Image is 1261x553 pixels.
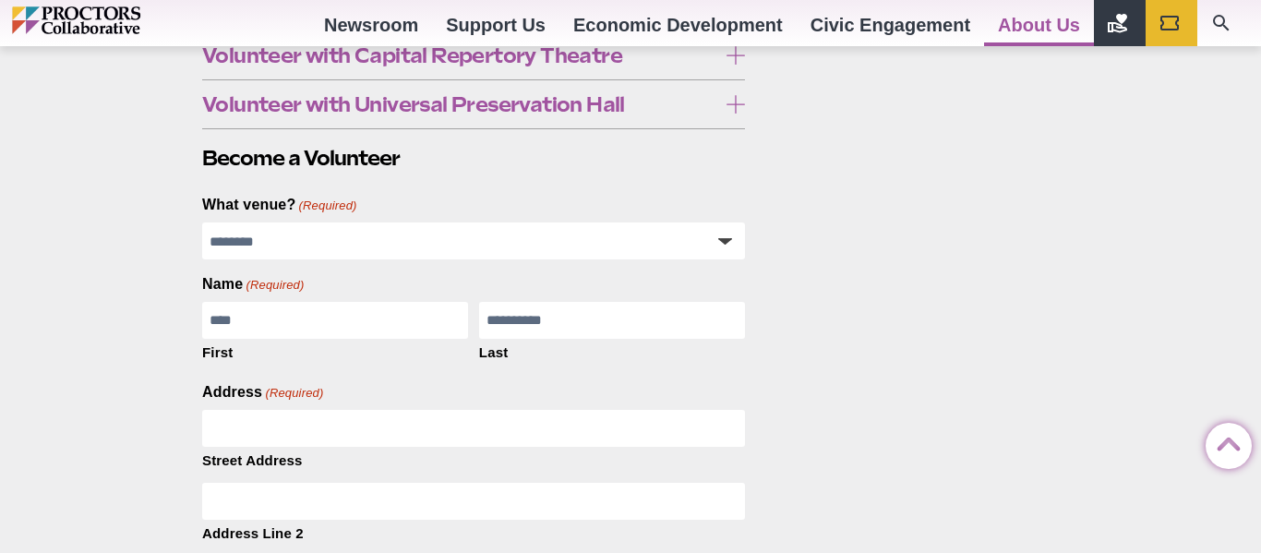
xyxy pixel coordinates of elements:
[202,195,357,215] label: What venue?
[202,94,716,114] span: Volunteer with Universal Preservation Hall
[245,277,305,294] span: (Required)
[202,45,716,66] span: Volunteer with Capital Repertory Theatre
[202,274,304,295] legend: Name
[297,198,357,214] span: (Required)
[1206,424,1243,461] a: Back to Top
[12,6,220,34] img: Proctors logo
[202,339,468,363] label: First
[479,339,745,363] label: Last
[202,144,745,173] h2: Become a Volunteer
[202,447,745,471] label: Street Address
[264,385,324,402] span: (Required)
[202,520,745,544] label: Address Line 2
[202,382,323,403] legend: Address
